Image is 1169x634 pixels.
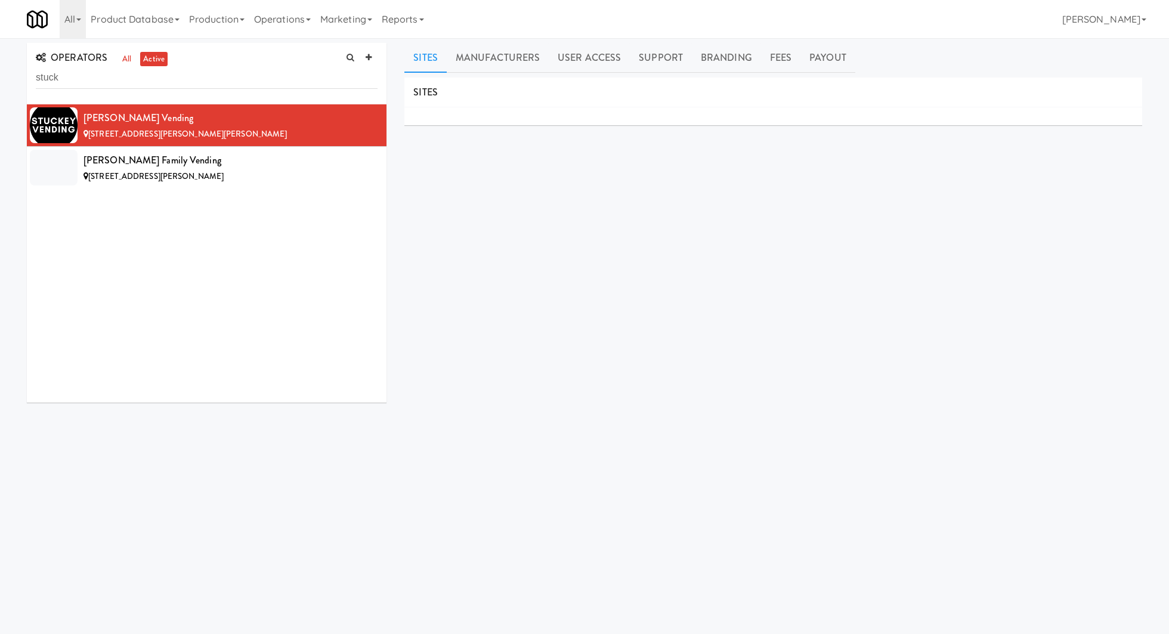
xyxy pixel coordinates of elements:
[413,85,438,99] span: SITES
[692,43,761,73] a: Branding
[140,52,168,67] a: active
[88,128,287,140] span: [STREET_ADDRESS][PERSON_NAME][PERSON_NAME]
[27,9,48,30] img: Micromart
[36,51,107,64] span: OPERATORS
[119,52,134,67] a: all
[761,43,800,73] a: Fees
[88,171,224,182] span: [STREET_ADDRESS][PERSON_NAME]
[447,43,549,73] a: Manufacturers
[27,104,386,147] li: [PERSON_NAME] Vending[STREET_ADDRESS][PERSON_NAME][PERSON_NAME]
[630,43,692,73] a: Support
[27,147,386,188] li: [PERSON_NAME] Family Vending[STREET_ADDRESS][PERSON_NAME]
[800,43,855,73] a: Payout
[83,151,378,169] div: [PERSON_NAME] Family Vending
[404,43,447,73] a: Sites
[36,67,378,89] input: Search Operator
[549,43,630,73] a: User Access
[83,109,378,127] div: [PERSON_NAME] Vending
